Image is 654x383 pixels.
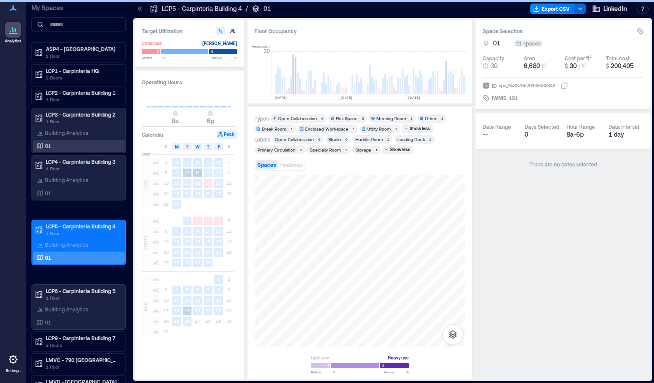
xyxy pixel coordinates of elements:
[254,27,465,35] div: Floor Occupancy
[483,55,504,62] div: Capacity
[151,158,160,167] span: w1
[175,228,178,234] text: 7
[151,169,160,177] span: w2
[205,239,211,244] text: 17
[393,126,399,131] div: 1
[151,286,160,294] span: w2
[491,62,497,70] span: 30
[439,116,445,121] div: 3
[336,115,358,121] div: Flex Space
[216,180,221,186] text: 20
[603,4,627,13] span: LinkedIn
[151,259,160,267] span: w5
[195,143,200,150] span: W
[216,249,221,255] text: 25
[175,170,178,175] text: 9
[46,287,119,294] p: LCP6 - Carpinteria Building 5
[172,117,179,124] span: 8a
[184,239,190,244] text: 15
[196,287,199,292] text: 6
[45,306,88,313] p: Building Analytics
[46,74,119,81] p: 2 Floors
[425,115,437,121] div: Other
[2,19,24,46] a: Analytics
[151,190,160,198] span: w4
[46,118,119,125] p: 1 Floor
[151,200,160,209] span: w5
[351,126,356,131] div: 1
[611,62,633,69] span: 200,405
[397,136,425,142] div: Loading Dock
[174,201,179,207] text: 30
[589,2,630,16] button: LinkedIn
[184,297,190,303] text: 12
[483,123,511,130] div: Date Range
[46,230,119,237] p: 1 Floor
[5,38,21,44] p: Analytics
[184,191,190,196] text: 24
[175,159,178,165] text: 2
[311,369,335,375] span: Below %
[196,228,199,234] text: 9
[142,78,237,86] h3: Operating Hours
[384,369,409,375] span: Above %
[216,239,221,244] text: 18
[151,328,160,336] span: w6
[256,160,278,169] button: Spaces
[205,170,211,175] text: 12
[360,116,365,121] div: 5
[280,162,303,168] span: Heatmap
[367,126,391,132] div: Utility Room
[217,159,220,165] text: 6
[257,162,276,168] span: Spaces
[205,260,211,265] text: 31
[45,190,51,197] p: 01
[46,335,119,342] p: LCP9 - Carpinteria Building 7
[195,308,200,313] text: 20
[217,276,220,282] text: 1
[509,93,568,102] button: 181
[186,159,188,165] text: 3
[207,159,209,165] text: 5
[46,89,119,96] p: LCP2 - Carpinteria Building 1
[151,238,160,246] span: w3
[142,152,150,157] span: 2025
[174,191,179,196] text: 23
[165,143,167,150] span: S
[217,287,220,292] text: 8
[46,294,119,301] p: 1 Floor
[184,170,190,175] text: 10
[278,115,317,121] div: Open Collaboration
[344,147,349,152] div: 2
[184,318,190,324] text: 26
[216,191,221,196] text: 27
[529,161,597,167] span: There are no dates selected
[184,260,190,265] text: 29
[388,353,409,362] div: Heavy use
[508,93,519,102] div: 181
[355,147,371,153] div: Storage
[609,123,639,130] div: Data Interval
[151,179,160,188] span: w3
[46,45,119,52] p: ASP4 - [GEOGRAPHIC_DATA]
[175,143,179,150] span: M
[228,143,230,150] span: S
[609,130,644,139] div: 1 day
[216,170,221,175] text: 13
[217,218,220,223] text: 4
[45,241,88,248] p: Building Analytics
[567,123,595,130] div: Hour Range
[275,95,287,100] text: [DATE]
[328,136,341,142] div: Studio
[175,287,178,292] text: 4
[408,95,420,100] text: [DATE]
[184,180,190,186] text: 17
[205,228,211,234] text: 10
[320,116,325,121] div: 6
[195,180,200,186] text: 18
[45,319,51,326] p: 01
[196,159,199,165] text: 4
[46,363,119,370] p: 1 Floor
[262,126,286,132] div: Break Room
[174,260,179,265] text: 28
